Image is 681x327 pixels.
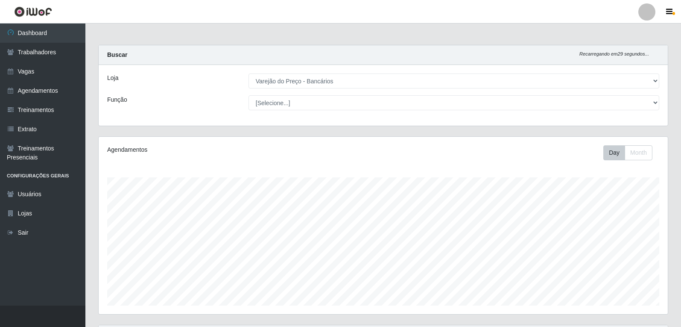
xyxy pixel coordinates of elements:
[579,51,649,56] i: Recarregando em 29 segundos...
[107,51,127,58] strong: Buscar
[603,145,625,160] button: Day
[107,95,127,104] label: Função
[603,145,652,160] div: First group
[625,145,652,160] button: Month
[107,145,330,154] div: Agendamentos
[14,6,52,17] img: CoreUI Logo
[603,145,659,160] div: Toolbar with button groups
[107,74,118,82] label: Loja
